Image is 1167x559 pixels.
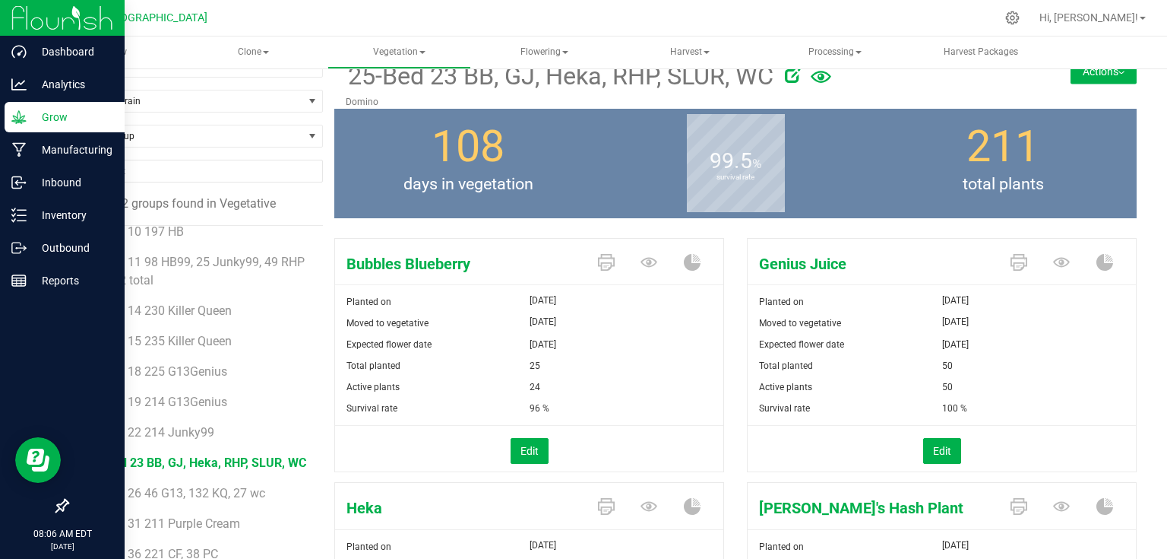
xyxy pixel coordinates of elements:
span: Bubbles Blueberry [335,253,587,275]
span: 25-Bed 22 214 Junky99 [87,425,214,440]
group-info-box: Days in vegetation [346,109,590,218]
span: total plants [869,173,1137,197]
p: Inbound [27,173,118,192]
p: Reports [27,272,118,290]
iframe: Resource center [15,437,61,483]
span: 100 % [942,398,967,419]
span: Survival rate [346,403,397,414]
span: 25-Bed 14 230 Killer Queen [87,303,232,318]
span: Planted on [759,297,804,307]
span: 25-Bed 10 197 HB [87,224,184,239]
a: Processing [764,37,907,68]
span: 108 [432,121,504,172]
span: Moved to vegetative [346,318,429,329]
span: Find a Group [68,125,303,147]
p: 08:06 AM EDT [7,527,118,541]
a: Flowering [473,37,616,68]
button: Edit [511,438,549,464]
span: Harvest Packages [923,46,1039,59]
span: 50 [942,376,953,398]
span: Hi, [PERSON_NAME]! [1039,11,1138,24]
a: Clone [182,37,325,68]
span: Vegetation [328,37,470,68]
span: [GEOGRAPHIC_DATA] [103,11,207,24]
input: NO DATA FOUND [68,160,322,182]
span: [DATE] [942,334,969,355]
inline-svg: Analytics [11,77,27,92]
span: 211 [966,121,1039,172]
p: Outbound [27,239,118,257]
p: Grow [27,108,118,126]
span: Ricky's Hash Plant [748,497,999,519]
inline-svg: Outbound [11,240,27,256]
span: 25-Bed 31 211 Purple Cream [87,516,240,531]
span: Moved to vegetative [759,318,841,329]
span: Flowering [473,37,615,68]
span: 25-Bed 26 46 G13, 132 KQ, 27 wc [87,486,265,500]
span: Total planted [346,360,400,371]
span: [DATE] [942,313,969,331]
a: Harvest [618,37,761,68]
span: 25-Bed 18 225 G13Genius [87,364,227,379]
p: Domino [346,95,991,109]
span: Filter by Strain [68,91,303,112]
div: Manage settings [1003,11,1022,25]
span: 25 [530,355,540,376]
p: Inventory [27,206,118,224]
div: 12 groups found in Vegetative [67,195,323,213]
span: 25-Bed 11 98 HB99, 25 Junky99, 49 RHP for 172 total [87,255,305,287]
p: Analytics [27,75,118,94]
inline-svg: Reports [11,273,27,288]
span: Planted on [346,542,391,552]
a: Vegetation [327,37,471,68]
b: survival rate [687,110,785,246]
span: Clone [182,37,324,68]
span: [DATE] [530,291,556,310]
span: Heka [335,497,587,519]
inline-svg: Inventory [11,208,27,223]
group-info-box: Survival rate [613,109,858,218]
p: [DATE] [7,541,118,552]
a: Harvest Packages [909,37,1052,68]
inline-svg: Manufacturing [11,142,27,157]
p: Manufacturing [27,141,118,159]
inline-svg: Inbound [11,175,27,190]
span: Active plants [346,382,400,392]
span: 50 [942,355,953,376]
span: Harvest [618,37,761,68]
span: Planted on [346,297,391,307]
span: Planted on [759,542,804,552]
span: days in vegetation [334,173,602,197]
inline-svg: Dashboard [11,44,27,59]
inline-svg: Grow [11,110,27,125]
span: 96 % [530,398,549,419]
span: Survival rate [759,403,810,414]
span: 25-Bed 23 BB, GJ, Heka, RHP, SLUR, WC [346,58,773,95]
span: Expected flower date [346,339,432,350]
span: Active plants [759,382,812,392]
span: 25-Bed 23 BB, GJ, Heka, RHP, SLUR, WC [87,456,306,470]
span: 25-Bed 15 235 Killer Queen [87,334,232,348]
button: Edit [923,438,961,464]
span: Genius Juice [748,253,999,275]
span: [DATE] [530,334,556,355]
span: [DATE] [942,536,969,554]
span: [DATE] [530,536,556,554]
span: 25-Bed 19 214 G13Genius [87,395,227,409]
span: [DATE] [530,313,556,331]
button: Actions [1071,59,1137,84]
span: Processing [764,37,906,68]
span: [DATE] [942,291,969,310]
group-info-box: Total number of plants [881,109,1125,218]
p: Dashboard [27,43,118,61]
span: 24 [530,376,540,398]
span: Expected flower date [759,339,844,350]
span: Total planted [759,360,813,371]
